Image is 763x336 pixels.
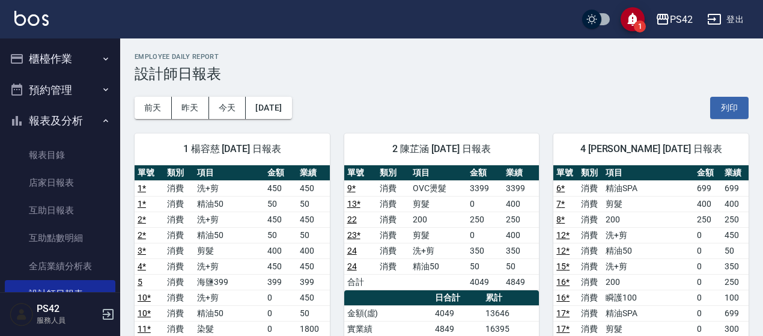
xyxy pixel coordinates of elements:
th: 類別 [164,165,193,181]
td: 消費 [578,227,603,243]
td: 699 [722,180,749,196]
td: 50 [297,305,330,321]
img: Logo [14,11,49,26]
span: 2 陳芷涵 [DATE] 日報表 [359,143,525,155]
td: 399 [297,274,330,290]
a: 5 [138,277,142,287]
a: 全店業績分析表 [5,252,115,280]
td: 洗+剪 [603,258,694,274]
td: 精油50 [194,196,264,212]
th: 單號 [553,165,578,181]
td: 400 [297,243,330,258]
td: 精油SPA [603,305,694,321]
td: 0 [694,258,721,274]
td: 3399 [467,180,503,196]
th: 項目 [194,165,264,181]
td: 50 [722,243,749,258]
td: 洗+剪 [194,180,264,196]
th: 金額 [694,165,721,181]
button: 登出 [702,8,749,31]
td: 4049 [467,274,503,290]
td: 0 [694,227,721,243]
th: 類別 [377,165,410,181]
td: 250 [467,212,503,227]
th: 類別 [578,165,603,181]
td: 剪髮 [194,243,264,258]
td: 消費 [578,305,603,321]
button: 昨天 [172,97,209,119]
th: 單號 [344,165,377,181]
td: 消費 [164,243,193,258]
td: 450 [264,212,297,227]
a: 店家日報表 [5,169,115,197]
h5: PS42 [37,303,98,315]
th: 金額 [264,165,297,181]
td: 0 [694,243,721,258]
td: 250 [503,212,539,227]
td: 450 [264,258,297,274]
div: PS42 [670,12,693,27]
td: 消費 [164,274,193,290]
td: 消費 [377,227,410,243]
td: 200 [603,212,694,227]
a: 設計師日報表 [5,280,115,308]
h2: Employee Daily Report [135,53,749,61]
h3: 設計師日報表 [135,66,749,82]
td: 250 [694,212,721,227]
th: 項目 [603,165,694,181]
td: 50 [264,196,297,212]
td: 精油SPA [603,180,694,196]
td: 洗+剪 [194,290,264,305]
td: 0 [694,290,721,305]
td: 消費 [377,180,410,196]
td: 消費 [164,227,193,243]
td: 100 [722,290,749,305]
td: 200 [410,212,467,227]
td: 50 [264,227,297,243]
span: 4 [PERSON_NAME] [DATE] 日報表 [568,143,734,155]
td: 3399 [503,180,539,196]
td: 4049 [432,305,482,321]
button: PS42 [651,7,698,32]
td: 精油50 [194,305,264,321]
a: 24 [347,246,357,255]
td: 0 [467,227,503,243]
button: 預約管理 [5,75,115,106]
th: 日合計 [432,290,482,306]
td: 精油50 [603,243,694,258]
td: 250 [722,212,749,227]
button: 前天 [135,97,172,119]
button: 列印 [710,97,749,119]
td: 消費 [578,274,603,290]
td: 洗+剪 [194,212,264,227]
td: 400 [503,227,539,243]
table: a dense table [344,165,540,290]
td: 消費 [164,212,193,227]
td: 消費 [578,212,603,227]
td: 合計 [344,274,377,290]
td: 350 [503,243,539,258]
th: 金額 [467,165,503,181]
td: 精油50 [410,258,467,274]
td: 瞬護100 [603,290,694,305]
td: 消費 [164,258,193,274]
td: 剪髮 [410,196,467,212]
td: 消費 [377,243,410,258]
td: 400 [264,243,297,258]
p: 服務人員 [37,315,98,326]
td: 400 [722,196,749,212]
td: 450 [297,180,330,196]
td: 699 [722,305,749,321]
a: 22 [347,215,357,224]
th: 業績 [297,165,330,181]
td: 消費 [578,196,603,212]
button: [DATE] [246,97,291,119]
td: 450 [722,227,749,243]
td: 消費 [164,196,193,212]
td: 200 [603,274,694,290]
a: 互助日報表 [5,197,115,224]
button: 櫃檯作業 [5,43,115,75]
td: 消費 [377,258,410,274]
td: 消費 [164,290,193,305]
td: 50 [297,196,330,212]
